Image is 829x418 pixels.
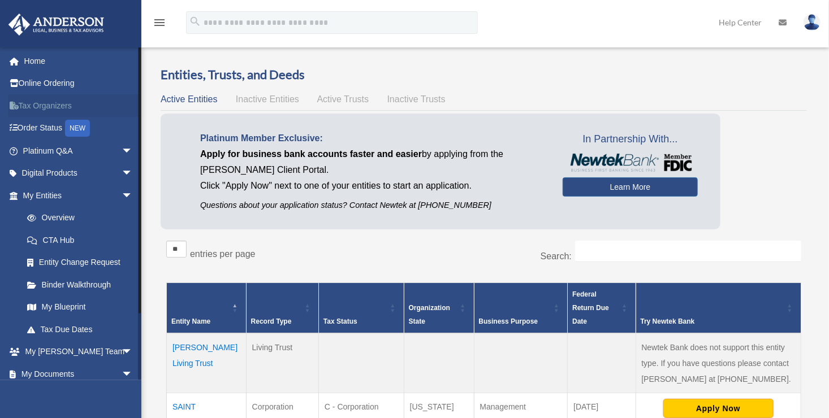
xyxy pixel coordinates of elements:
h3: Entities, Trusts, and Deeds [161,66,807,84]
a: Tax Organizers [8,94,150,117]
p: Click "Apply Now" next to one of your entities to start an application. [200,178,546,194]
span: arrow_drop_down [122,341,144,364]
a: Online Ordering [8,72,150,95]
a: Entity Change Request [16,251,144,274]
label: entries per page [190,249,256,259]
label: Search: [541,251,572,261]
th: Federal Return Due Date: Activate to sort [568,282,636,333]
td: Living Trust [246,333,318,393]
span: Active Trusts [317,94,369,104]
a: menu [153,20,166,29]
span: Record Type [251,317,292,325]
a: CTA Hub [16,229,144,251]
i: search [189,15,201,28]
p: by applying from the [PERSON_NAME] Client Portal. [200,146,546,178]
a: My Documentsarrow_drop_down [8,363,150,385]
p: Questions about your application status? Contact Newtek at [PHONE_NUMBER] [200,198,546,212]
a: Digital Productsarrow_drop_down [8,162,150,185]
span: Inactive Trusts [387,94,446,104]
span: Apply for business bank accounts faster and easier [200,149,422,159]
img: User Pic [804,14,821,31]
a: Overview [16,207,139,229]
span: Business Purpose [479,317,538,325]
span: Federal Return Due Date [572,290,609,325]
th: Record Type: Activate to sort [246,282,318,333]
a: My Entitiesarrow_drop_down [8,184,144,207]
span: Tax Status [323,317,357,325]
div: NEW [65,120,90,137]
th: Try Newtek Bank : Activate to sort [636,282,801,333]
span: Entity Name [171,317,210,325]
img: NewtekBankLogoSM.png [568,154,692,172]
a: Home [8,50,150,72]
a: Platinum Q&Aarrow_drop_down [8,140,150,162]
span: Organization State [409,304,450,325]
span: arrow_drop_down [122,140,144,163]
a: Learn More [563,177,698,197]
span: In Partnership With... [563,130,698,149]
img: Anderson Advisors Platinum Portal [5,14,107,36]
span: Inactive Entities [236,94,299,104]
th: Organization State: Activate to sort [404,282,474,333]
a: My [PERSON_NAME] Teamarrow_drop_down [8,341,150,363]
a: My Blueprint [16,296,144,319]
td: [PERSON_NAME] Living Trust [167,333,247,393]
th: Business Purpose: Activate to sort [474,282,568,333]
button: Apply Now [663,399,774,418]
td: Newtek Bank does not support this entity type. If you have questions please contact [PERSON_NAME]... [636,333,801,393]
th: Tax Status: Activate to sort [319,282,404,333]
p: Platinum Member Exclusive: [200,130,546,146]
a: Tax Due Dates [16,318,144,341]
i: menu [153,16,166,29]
span: arrow_drop_down [122,363,144,386]
span: Active Entities [161,94,217,104]
span: arrow_drop_down [122,184,144,207]
span: arrow_drop_down [122,162,144,185]
a: Order StatusNEW [8,117,150,140]
a: Binder Walkthrough [16,273,144,296]
th: Entity Name: Activate to invert sorting [167,282,247,333]
div: Try Newtek Bank [641,315,784,328]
